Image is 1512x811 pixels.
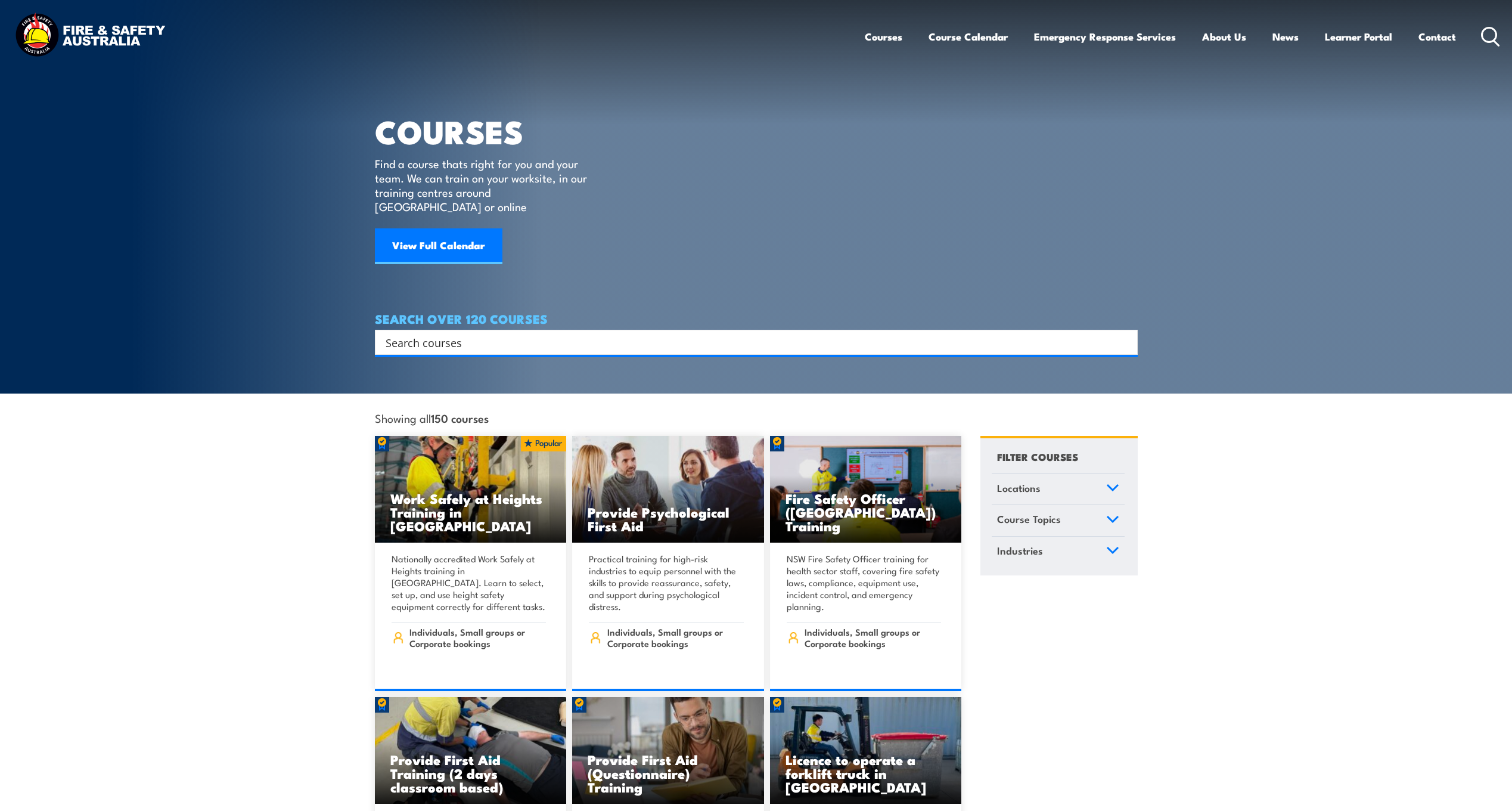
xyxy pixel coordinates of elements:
a: Courses [865,21,902,52]
h3: Work Safely at Heights Training in [GEOGRAPHIC_DATA] [390,491,551,533]
a: Provide Psychological First Aid [572,436,764,543]
img: Fire Safety Advisor [770,436,962,543]
a: Provide First Aid Training (2 days classroom based) [375,697,567,804]
span: Individuals, Small groups or Corporate bookings [409,626,546,649]
a: Provide First Aid (Questionnaire) Training [572,697,764,804]
a: Locations [992,474,1125,505]
h3: Provide First Aid (Questionnaire) Training [588,753,749,794]
h3: Provide First Aid Training (2 days classroom based) [390,753,551,794]
h3: Fire Safety Officer ([GEOGRAPHIC_DATA]) Training [786,491,946,533]
p: NSW Fire Safety Officer training for health sector staff, covering fire safety laws, compliance, ... [787,553,942,612]
form: Search form [388,334,1114,351]
p: Find a course thats right for you and your team. We can train on your worksite, in our training c... [375,156,592,213]
h3: Licence to operate a forklift truck in [GEOGRAPHIC_DATA] [786,753,946,794]
a: Emergency Response Services [1034,21,1176,52]
h4: SEARCH OVER 120 COURSES [375,312,1138,325]
strong: 150 courses [431,410,489,426]
a: Licence to operate a forklift truck in [GEOGRAPHIC_DATA] [770,697,962,804]
a: Contact [1418,21,1456,52]
a: Industries [992,537,1125,568]
a: Course Calendar [929,21,1008,52]
img: Mental Health First Aid Refresher Training (Standard) (1) [572,697,764,804]
span: Individuals, Small groups or Corporate bookings [805,626,941,649]
input: Search input [386,333,1112,351]
span: Industries [997,543,1043,559]
button: Search magnifier button [1117,334,1134,351]
a: View Full Calendar [375,228,502,264]
img: Mental Health First Aid Training Course from Fire & Safety Australia [572,436,764,543]
img: Licence to operate a forklift truck Training [770,697,962,804]
h1: COURSES [375,117,604,145]
a: Course Topics [992,505,1125,536]
a: Work Safely at Heights Training in [GEOGRAPHIC_DATA] [375,436,567,543]
span: Individuals, Small groups or Corporate bookings [607,626,744,649]
p: Nationally accredited Work Safely at Heights training in [GEOGRAPHIC_DATA]. Learn to select, set ... [392,553,547,612]
a: News [1272,21,1299,52]
span: Showing all [375,411,489,424]
span: Course Topics [997,511,1061,527]
h3: Provide Psychological First Aid [588,505,749,533]
a: About Us [1202,21,1246,52]
span: Locations [997,480,1041,496]
a: Fire Safety Officer ([GEOGRAPHIC_DATA]) Training [770,436,962,543]
a: Learner Portal [1325,21,1392,52]
img: Provide First Aid (Blended Learning) [375,697,567,804]
h4: FILTER COURSES [997,448,1078,465]
img: Work Safely at Heights Training (1) [375,436,567,543]
p: Practical training for high-risk industries to equip personnel with the skills to provide reassur... [589,553,744,612]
